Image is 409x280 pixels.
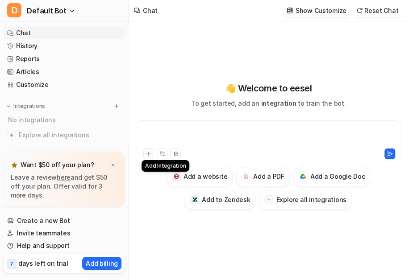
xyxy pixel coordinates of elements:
p: Leave a review and get $50 off your plan. Offer valid for 3 more days. [11,173,117,200]
span: Explore all integrations [19,128,121,142]
p: 👋 Welcome to eesel [225,82,312,95]
a: Articles [4,66,125,78]
a: History [4,40,125,52]
span: integration [261,99,296,107]
p: Show Customize [296,6,346,15]
img: Add a PDF [243,174,249,179]
span: D [7,3,21,17]
img: Add a website [174,173,179,179]
a: Create a new Bot [4,214,125,227]
button: Add to ZendeskAdd to Zendesk [185,190,255,210]
div: No integrations [5,112,125,127]
h3: Explore all integrations [276,195,346,204]
div: Add Integration [142,160,189,172]
h3: Add a website [184,172,227,181]
a: Reports [4,53,125,65]
img: customize [287,7,293,14]
button: Add a PDFAdd a PDF [236,167,289,186]
img: explore all integrations [7,131,16,140]
button: Add a websiteAdd a website [167,167,233,186]
a: Help and support [4,239,125,252]
p: 7 [10,260,13,268]
a: Invite teammates [4,227,125,239]
img: menu_add.svg [113,103,120,109]
img: reset [356,7,363,14]
p: days left on trial [18,259,68,268]
a: Explore all integrations [4,129,125,141]
h3: Add a Google Doc [310,172,365,181]
h3: Add to Zendesk [202,195,250,204]
button: Explore all integrations [259,190,351,210]
a: here [57,173,71,181]
button: Reset Chat [354,4,402,17]
img: Add a Google Doc [300,174,306,179]
img: x [110,162,116,168]
button: Add billing [82,257,121,270]
img: Add to Zendesk [192,197,198,202]
img: star [11,161,18,169]
h3: Add a PDF [253,172,284,181]
p: Add billing [86,259,118,268]
p: To get started, add an to train the bot. [191,99,346,108]
button: Integrations [4,102,48,111]
span: Default Bot [27,4,67,17]
button: Show Customize [284,4,350,17]
img: expand menu [5,103,12,109]
button: Add a Google DocAdd a Google Doc [293,167,371,186]
p: Want $50 off your plan? [21,161,94,169]
div: Chat [143,6,158,15]
p: Integrations [13,103,45,110]
a: Customize [4,78,125,91]
a: Chat [4,27,125,39]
